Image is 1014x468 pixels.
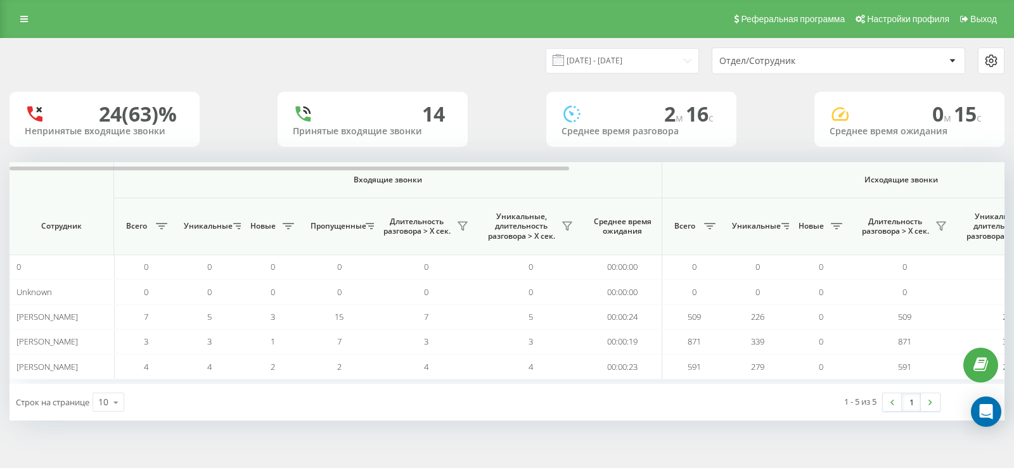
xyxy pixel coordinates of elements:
[98,396,108,408] div: 10
[751,336,764,347] span: 339
[16,286,52,298] span: Unknown
[337,361,342,372] span: 2
[751,311,764,322] span: 226
[902,393,921,411] a: 1
[337,336,342,347] span: 7
[207,261,212,272] span: 0
[692,286,696,298] span: 0
[271,336,275,347] span: 1
[529,361,533,372] span: 4
[902,286,907,298] span: 0
[719,56,871,66] div: Отдел/Сотрудник
[144,261,148,272] span: 0
[688,336,701,347] span: 871
[16,311,78,322] span: [PERSON_NAME]
[971,396,1001,427] div: Open Intercom Messenger
[819,261,823,272] span: 0
[337,286,342,298] span: 0
[844,395,876,408] div: 1 - 5 из 5
[207,286,212,298] span: 0
[741,14,845,24] span: Реферальная программа
[688,361,701,372] span: 591
[529,311,533,322] span: 5
[311,221,362,231] span: Пропущенные
[99,102,177,126] div: 24 (63)%
[144,336,148,347] span: 3
[819,361,823,372] span: 0
[271,311,275,322] span: 3
[485,212,558,241] span: Уникальные, длительность разговора > Х сек.
[898,361,911,372] span: 591
[424,361,428,372] span: 4
[977,111,982,125] span: c
[337,261,342,272] span: 0
[529,336,533,347] span: 3
[207,311,212,322] span: 5
[688,311,701,322] span: 509
[692,261,696,272] span: 0
[709,111,714,125] span: c
[144,311,148,322] span: 7
[583,279,662,304] td: 00:00:00
[932,100,954,127] span: 0
[422,102,445,126] div: 14
[529,286,533,298] span: 0
[144,286,148,298] span: 0
[16,336,78,347] span: [PERSON_NAME]
[424,286,428,298] span: 0
[335,311,343,322] span: 15
[898,336,911,347] span: 871
[859,217,932,236] span: Длительность разговора > Х сек.
[686,100,714,127] span: 16
[795,221,827,231] span: Новые
[664,100,686,127] span: 2
[25,126,184,137] div: Непринятые входящие звонки
[676,111,686,125] span: м
[424,336,428,347] span: 3
[16,261,21,272] span: 0
[755,286,760,298] span: 0
[954,100,982,127] span: 15
[830,126,989,137] div: Среднее время ожидания
[819,336,823,347] span: 0
[751,361,764,372] span: 279
[583,354,662,379] td: 00:00:23
[184,221,229,231] span: Уникальные
[562,126,721,137] div: Среднее время разговора
[529,261,533,272] span: 0
[819,286,823,298] span: 0
[20,221,103,231] span: Сотрудник
[970,14,997,24] span: Выход
[732,221,778,231] span: Уникальные
[144,361,148,372] span: 4
[271,361,275,372] span: 2
[819,311,823,322] span: 0
[898,311,911,322] span: 509
[424,311,428,322] span: 7
[583,329,662,354] td: 00:00:19
[207,361,212,372] span: 4
[669,221,700,231] span: Всего
[593,217,652,236] span: Среднее время ожидания
[147,175,629,185] span: Входящие звонки
[583,305,662,329] td: 00:00:24
[120,221,152,231] span: Всего
[293,126,452,137] div: Принятые входящие звонки
[424,261,428,272] span: 0
[271,286,275,298] span: 0
[944,111,954,125] span: м
[247,221,279,231] span: Новые
[16,361,78,372] span: [PERSON_NAME]
[16,396,89,408] span: Строк на странице
[380,217,453,236] span: Длительность разговора > Х сек.
[207,336,212,347] span: 3
[755,261,760,272] span: 0
[867,14,949,24] span: Настройки профиля
[271,261,275,272] span: 0
[902,261,907,272] span: 0
[583,255,662,279] td: 00:00:00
